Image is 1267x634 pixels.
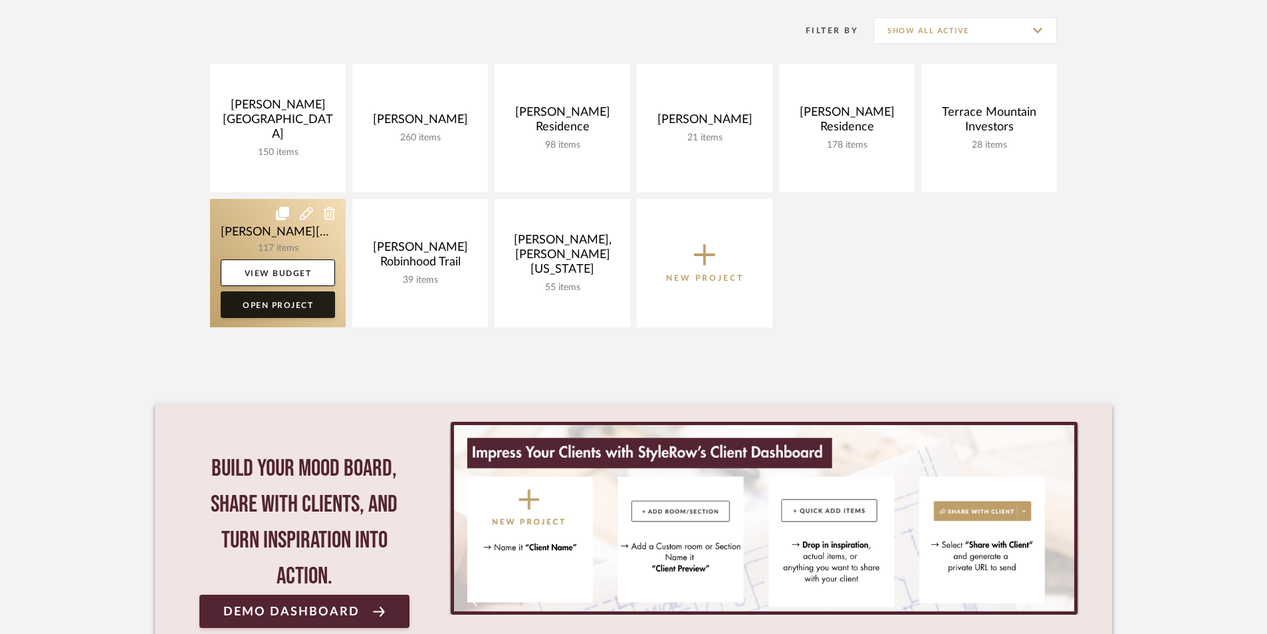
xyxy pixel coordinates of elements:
[221,98,335,147] div: [PERSON_NAME][GEOGRAPHIC_DATA]
[505,105,620,140] div: [PERSON_NAME] Residence
[637,199,772,327] button: New Project
[790,105,904,140] div: [PERSON_NAME] Residence
[363,112,477,132] div: [PERSON_NAME]
[221,147,335,158] div: 150 items
[505,233,620,282] div: [PERSON_NAME], [PERSON_NAME] [US_STATE]
[932,105,1046,140] div: Terrace Mountain Investors
[505,140,620,151] div: 98 items
[199,595,409,628] a: Demo Dashboard
[454,425,1074,611] img: StyleRow_Client_Dashboard_Banner__1_.png
[788,24,858,37] div: Filter By
[505,282,620,293] div: 55 items
[363,275,477,286] div: 39 items
[932,140,1046,151] div: 28 items
[647,112,762,132] div: [PERSON_NAME]
[221,259,335,286] a: View Budget
[223,605,360,618] span: Demo Dashboard
[363,240,477,275] div: [PERSON_NAME] Robinhood Trail
[647,132,762,144] div: 21 items
[666,271,744,285] p: New Project
[363,132,477,144] div: 260 items
[790,140,904,151] div: 178 items
[199,451,409,595] div: Build your mood board, share with clients, and turn inspiration into action.
[221,291,335,318] a: Open Project
[449,422,1079,615] div: 0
